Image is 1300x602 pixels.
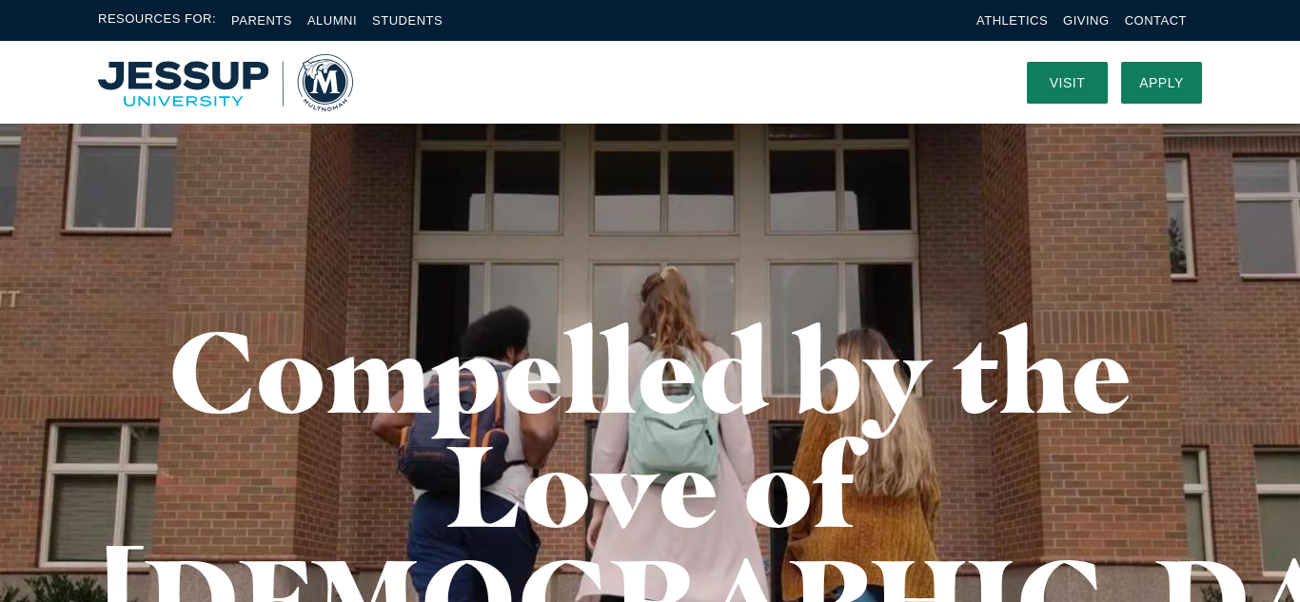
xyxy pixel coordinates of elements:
[1121,62,1202,104] a: Apply
[231,13,292,28] a: Parents
[372,13,443,28] a: Students
[98,10,216,31] span: Resources For:
[1125,13,1187,28] a: Contact
[307,13,357,28] a: Alumni
[98,54,353,111] img: Multnomah University Logo
[976,13,1048,28] a: Athletics
[98,54,353,111] a: Home
[1063,13,1110,28] a: Giving
[1027,62,1108,104] a: Visit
